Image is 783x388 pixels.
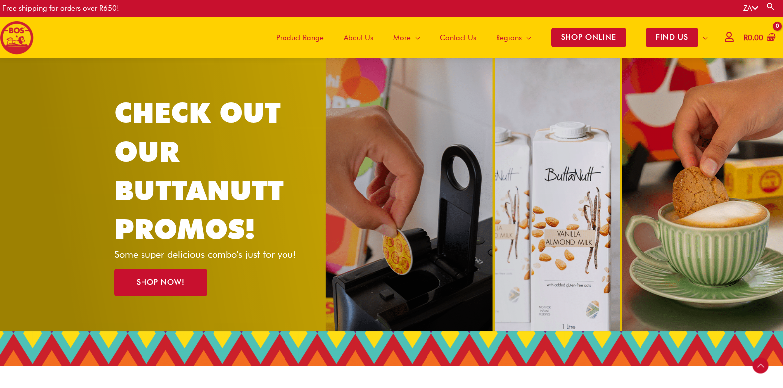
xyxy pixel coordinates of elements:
[744,33,748,42] span: R
[114,96,284,246] a: CHECK OUT OUR BUTTANUTT PROMOS!
[646,28,698,47] span: FIND US
[344,23,373,53] span: About Us
[137,279,185,286] span: SHOP NOW!
[541,17,636,58] a: SHOP ONLINE
[744,33,763,42] bdi: 0.00
[393,23,411,53] span: More
[551,28,626,47] span: SHOP ONLINE
[430,17,486,58] a: Contact Us
[114,249,313,259] p: Some super delicious combo's just for you!
[266,17,334,58] a: Product Range
[486,17,541,58] a: Regions
[276,23,324,53] span: Product Range
[334,17,383,58] a: About Us
[496,23,522,53] span: Regions
[114,269,207,296] a: SHOP NOW!
[259,17,717,58] nav: Site Navigation
[383,17,430,58] a: More
[743,4,758,13] a: ZA
[742,27,776,49] a: View Shopping Cart, empty
[440,23,476,53] span: Contact Us
[766,2,776,11] a: Search button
